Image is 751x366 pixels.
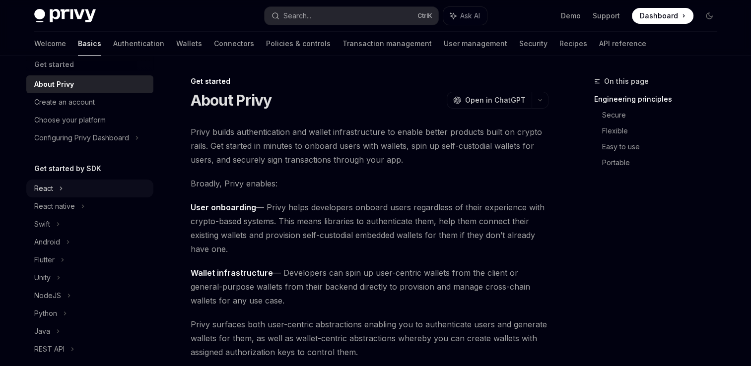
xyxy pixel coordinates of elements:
span: Broadly, Privy enables: [191,177,548,190]
div: NodeJS [34,290,61,302]
div: Configuring Privy Dashboard [34,132,129,144]
span: Dashboard [640,11,678,21]
h1: About Privy [191,91,272,109]
div: Unity [34,272,51,284]
a: Policies & controls [266,32,331,56]
a: Recipes [559,32,587,56]
a: User management [444,32,507,56]
div: REST API [34,343,65,355]
a: Support [593,11,620,21]
a: Create an account [26,93,153,111]
span: Privy builds authentication and wallet infrastructure to enable better products built on crypto r... [191,125,548,167]
div: Choose your platform [34,114,106,126]
div: React [34,183,53,194]
div: Search... [283,10,311,22]
span: Privy surfaces both user-centric abstractions enabling you to authenticate users and generate wal... [191,317,548,359]
button: Search...CtrlK [265,7,438,25]
a: Connectors [214,32,254,56]
div: Python [34,307,57,319]
a: About Privy [26,75,153,93]
span: — Privy helps developers onboard users regardless of their experience with crypto-based systems. ... [191,200,548,256]
div: Java [34,325,50,337]
button: Toggle dark mode [701,8,717,24]
a: Easy to use [602,139,725,155]
a: Transaction management [342,32,432,56]
span: Ask AI [460,11,480,21]
div: Get started [191,76,548,86]
a: Basics [78,32,101,56]
div: Create an account [34,96,95,108]
div: Android [34,236,60,248]
a: Wallets [176,32,202,56]
span: — Developers can spin up user-centric wallets from the client or general-purpose wallets from the... [191,266,548,307]
div: React native [34,200,75,212]
a: Engineering principles [594,91,725,107]
a: Choose your platform [26,111,153,129]
a: Demo [561,11,581,21]
strong: User onboarding [191,202,256,212]
button: Open in ChatGPT [447,92,532,109]
a: Authentication [113,32,164,56]
div: About Privy [34,78,74,90]
button: Ask AI [443,7,487,25]
a: Portable [602,155,725,171]
strong: Wallet infrastructure [191,268,273,278]
div: Flutter [34,254,55,266]
span: On this page [604,75,649,87]
a: Security [519,32,547,56]
a: Welcome [34,32,66,56]
img: dark logo [34,9,96,23]
a: Dashboard [632,8,693,24]
div: Swift [34,218,50,230]
a: Flexible [602,123,725,139]
span: Open in ChatGPT [465,95,526,105]
span: Ctrl K [417,12,432,20]
h5: Get started by SDK [34,163,101,175]
a: API reference [599,32,646,56]
a: Secure [602,107,725,123]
